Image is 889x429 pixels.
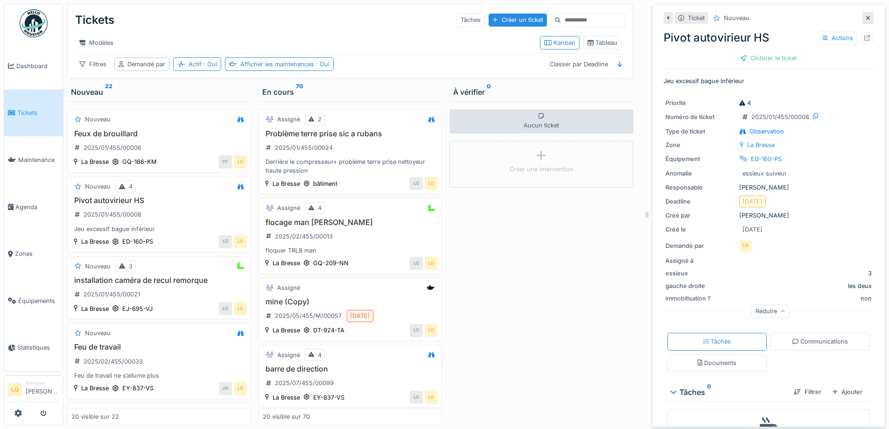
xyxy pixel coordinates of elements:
div: essieux suiveur [742,169,787,178]
div: Nouveau [85,262,111,271]
div: Tâches [671,387,786,398]
div: 4 [129,182,133,191]
div: Ticket [688,14,705,22]
div: Assigné [277,351,300,359]
sup: 0 [707,387,711,398]
span: Zones [15,249,59,258]
div: 20 visible sur 70 [263,412,310,421]
div: [PERSON_NAME] [665,183,872,192]
span: Statistiques [17,343,59,352]
span: Agenda [15,203,59,211]
div: 3 [129,262,133,271]
sup: 0 [487,86,491,98]
div: Nouveau [724,14,749,22]
div: 2025/01/455/00006 [84,143,141,152]
div: JH [219,382,232,395]
div: Nouveau [85,115,111,124]
div: 2025/05/455/M/00057 [275,311,342,320]
div: EJ-695-VJ [122,304,153,313]
div: Kanban [544,38,575,47]
div: les deux [848,281,872,290]
div: gauche droite [665,281,735,290]
div: La Bresse [273,259,300,267]
div: La Bresse [81,237,109,246]
div: Communications [792,337,848,346]
div: 2025/07/455/00099 [275,379,334,387]
div: Tâches [703,337,731,346]
div: LG [219,235,232,248]
div: [DATE] [742,225,763,234]
div: LG [234,382,247,395]
div: YF [219,155,232,169]
div: Nouveau [85,182,111,191]
div: [DATE] [742,197,763,206]
div: Deadline [665,197,735,206]
h3: Feu de travail [71,343,247,352]
div: GQ-209-NN [313,259,349,267]
div: Demandé par [127,60,165,69]
div: EY-837-VS [122,384,154,393]
div: La Bresse [81,384,109,393]
h3: Pivot autovirieur HS [71,196,247,205]
div: 4 [318,204,322,212]
sup: 22 [105,86,112,98]
span: Dashboard [16,62,59,70]
div: Anomalie [665,169,735,178]
span: : Oui [314,61,329,68]
div: LG [425,391,438,404]
div: Tâches [456,13,485,27]
div: LG [219,302,232,315]
div: Filtres [75,57,111,71]
h3: installation caméra de recul remorque [71,276,247,285]
span: Équipements [18,296,59,305]
div: EY-837-VS [313,393,344,402]
div: LG [410,391,423,404]
div: Pivot autovirieur HS [664,29,874,46]
div: Feu de travail ne s’allume plus [71,371,247,380]
div: Priorité [665,98,735,107]
img: Badge_color-CXgf-gQk.svg [20,9,48,37]
div: Actif [189,60,217,69]
div: 20 visible sur 22 [71,412,119,421]
li: LG [8,383,22,397]
div: LG [410,177,423,190]
div: ED-160-PS [751,155,782,163]
div: 2025/02/455/00013 [275,232,333,241]
div: Assigné [277,283,300,292]
div: Nouveau [71,86,247,98]
a: Agenda [4,183,63,231]
div: non [861,294,872,303]
div: Actions [819,31,857,45]
div: La Bresse [273,179,300,188]
div: LG [234,302,247,315]
div: floquer TRLB man [263,246,438,255]
div: La Bresse [747,141,775,149]
a: LG Manager[PERSON_NAME] [8,380,59,402]
div: La Bresse [273,393,300,402]
div: Classer par Deadline [546,57,612,71]
a: Zones [4,230,63,277]
span: : Oui [202,61,217,68]
h3: Feux de brouillard [71,129,247,138]
div: Créé le [665,225,735,234]
span: Maintenance [18,155,59,164]
div: 2025/01/455/00021 [84,290,140,299]
a: Statistiques [4,324,63,372]
div: Responsable [665,183,735,192]
div: La Bresse [81,157,109,166]
a: Équipements [4,277,63,324]
div: 2025/02/455/00033 [84,357,143,366]
div: ED-160-PS [122,237,153,246]
div: Filtrer [790,386,825,398]
div: 2025/01/455/00008 [751,113,809,121]
div: Observation [749,127,784,136]
div: GQ-186-KM [122,157,157,166]
div: Demandé par [665,241,735,250]
span: Tickets [17,108,59,117]
div: 3 [868,269,872,278]
sup: 70 [296,86,303,98]
div: Assigné [277,204,300,212]
div: [DATE] [350,311,370,320]
div: 2025/01/455/00024 [275,143,333,152]
div: 2025/01/455/00008 [84,210,141,219]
